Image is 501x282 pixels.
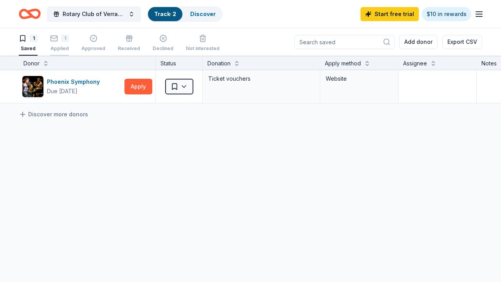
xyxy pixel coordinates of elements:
div: Declined [153,45,173,52]
button: Export CSV [442,35,482,49]
div: Due [DATE] [47,87,77,96]
button: Image for Phoenix SymphonyPhoenix SymphonyDue [DATE] [22,76,121,98]
button: Track· 2Discover [147,6,223,22]
span: Rotary Club of Verrado TopGolf Fundraiser [63,9,125,19]
input: Search saved [294,35,395,49]
img: Image for Phoenix Symphony [22,76,43,97]
a: Discover [190,11,216,17]
div: Applied [50,45,69,52]
div: Website [326,74,393,83]
div: Approved [81,45,105,52]
div: Notes [481,59,497,68]
a: $10 in rewards [422,7,471,21]
div: Status [156,56,203,70]
button: Received [118,31,140,56]
div: 1 [61,34,69,42]
div: Donor [23,59,40,68]
div: Apply method [325,59,361,68]
button: Rotary Club of Verrado TopGolf Fundraiser [47,6,141,22]
button: Not interested [186,31,220,56]
a: Discover more donors [19,110,88,119]
a: Home [19,5,41,23]
div: Phoenix Symphony [47,77,103,87]
button: Add donor [399,35,438,49]
a: Track· 2 [154,11,176,17]
div: 1 [30,34,38,42]
div: Not interested [186,45,220,52]
button: Apply [124,79,152,94]
div: Saved [19,45,38,52]
div: Received [118,45,140,52]
button: 1Applied [50,31,69,56]
a: Start free trial [360,7,419,21]
button: Declined [153,31,173,56]
div: Donation [207,59,231,68]
div: Ticket vouchers [207,73,315,84]
div: Assignee [403,59,427,68]
button: Approved [81,31,105,56]
button: 1Saved [19,31,38,56]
